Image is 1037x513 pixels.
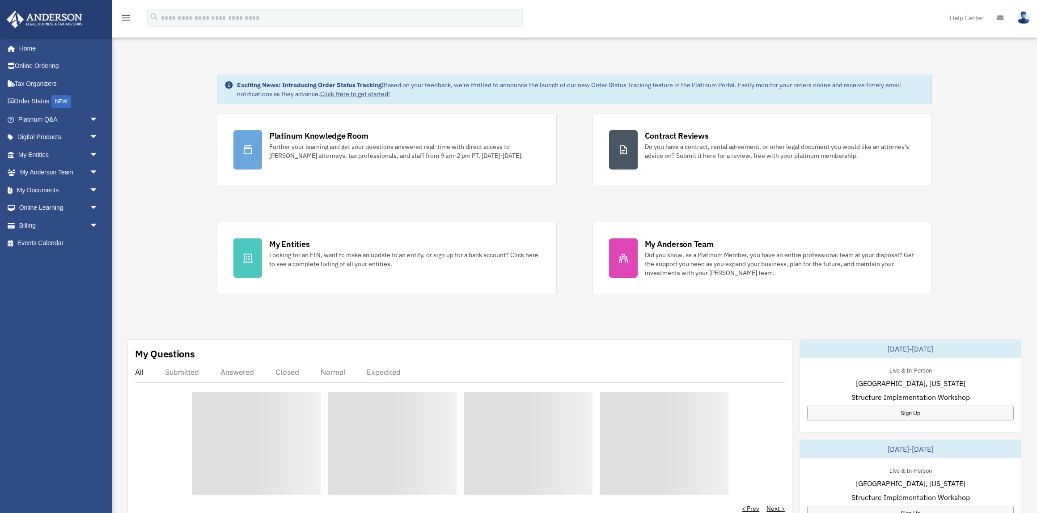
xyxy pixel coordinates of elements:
[6,234,112,252] a: Events Calendar
[6,93,112,111] a: Order StatusNEW
[321,368,345,377] div: Normal
[275,368,299,377] div: Closed
[89,128,107,147] span: arrow_drop_down
[851,492,970,503] span: Structure Implementation Workshop
[6,181,112,199] a: My Documentsarrow_drop_down
[882,465,939,475] div: Live & In-Person
[6,146,112,164] a: My Entitiesarrow_drop_down
[645,130,709,141] div: Contract Reviews
[89,164,107,182] span: arrow_drop_down
[807,406,1014,420] a: Sign Up
[237,81,384,89] strong: Exciting News: Introducing Order Status Tracking!
[856,478,965,489] span: [GEOGRAPHIC_DATA], [US_STATE]
[269,130,368,141] div: Platinum Knowledge Room
[320,90,390,98] a: Click Here to get started!
[135,347,195,360] div: My Questions
[89,146,107,164] span: arrow_drop_down
[766,504,785,513] a: Next >
[800,440,1021,458] div: [DATE]-[DATE]
[6,75,112,93] a: Tax Organizers
[593,222,932,294] a: My Anderson Team Did you know, as a Platinum Member, you have an entire professional team at your...
[4,11,85,28] img: Anderson Advisors Platinum Portal
[6,57,112,75] a: Online Ordering
[6,216,112,234] a: Billingarrow_drop_down
[6,110,112,128] a: Platinum Q&Aarrow_drop_down
[6,39,107,57] a: Home
[851,392,970,403] span: Structure Implementation Workshop
[89,181,107,199] span: arrow_drop_down
[237,81,924,98] div: Based on your feedback, we're thrilled to announce the launch of our new Order Status Tracking fe...
[220,368,254,377] div: Answered
[1017,11,1030,24] img: User Pic
[593,114,932,186] a: Contract Reviews Do you have a contract, rental agreement, or other legal document you would like...
[269,250,540,268] div: Looking for an EIN, want to make an update to an entity, or sign up for a bank account? Click her...
[645,142,916,160] div: Do you have a contract, rental agreement, or other legal document you would like an attorney's ad...
[269,142,540,160] div: Further your learning and get your questions answered real-time with direct access to [PERSON_NAM...
[645,238,714,250] div: My Anderson Team
[367,368,401,377] div: Expedited
[217,114,557,186] a: Platinum Knowledge Room Further your learning and get your questions answered real-time with dire...
[856,378,965,389] span: [GEOGRAPHIC_DATA], [US_STATE]
[6,164,112,182] a: My Anderson Teamarrow_drop_down
[121,13,131,23] i: menu
[6,199,112,217] a: Online Learningarrow_drop_down
[89,110,107,129] span: arrow_drop_down
[800,340,1021,358] div: [DATE]-[DATE]
[149,12,159,22] i: search
[89,199,107,217] span: arrow_drop_down
[882,365,939,374] div: Live & In-Person
[217,222,557,294] a: My Entities Looking for an EIN, want to make an update to an entity, or sign up for a bank accoun...
[51,95,71,108] div: NEW
[742,504,759,513] a: < Prev
[645,250,916,277] div: Did you know, as a Platinum Member, you have an entire professional team at your disposal? Get th...
[89,216,107,235] span: arrow_drop_down
[269,238,309,250] div: My Entities
[165,368,199,377] div: Submitted
[135,368,144,377] div: All
[121,16,131,23] a: menu
[6,128,112,146] a: Digital Productsarrow_drop_down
